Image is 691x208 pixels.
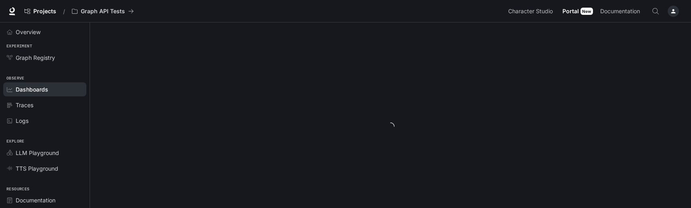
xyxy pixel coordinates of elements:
span: Overview [16,28,41,36]
div: / [60,7,68,16]
span: Logs [16,116,29,125]
button: Open Command Menu [648,3,664,19]
p: Graph API Tests [81,8,125,15]
a: Traces [3,98,86,112]
a: Documentation [597,3,646,19]
a: Graph Registry [3,51,86,65]
span: Character Studio [508,6,553,16]
a: Character Studio [505,3,558,19]
a: Documentation [3,193,86,207]
a: Dashboards [3,82,86,96]
a: Logs [3,114,86,128]
span: TTS Playground [16,164,58,173]
a: TTS Playground [3,161,86,175]
span: loading [386,122,395,131]
span: Graph Registry [16,53,55,62]
a: PortalNew [559,3,596,19]
span: Portal [562,6,579,16]
span: Documentation [16,196,55,204]
span: Dashboards [16,85,48,94]
a: Overview [3,25,86,39]
div: New [581,8,593,15]
span: Traces [16,101,33,109]
span: Documentation [600,6,640,16]
a: Go to projects [21,3,60,19]
span: Projects [33,8,56,15]
button: All workspaces [68,3,137,19]
span: LLM Playground [16,149,59,157]
a: LLM Playground [3,146,86,160]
